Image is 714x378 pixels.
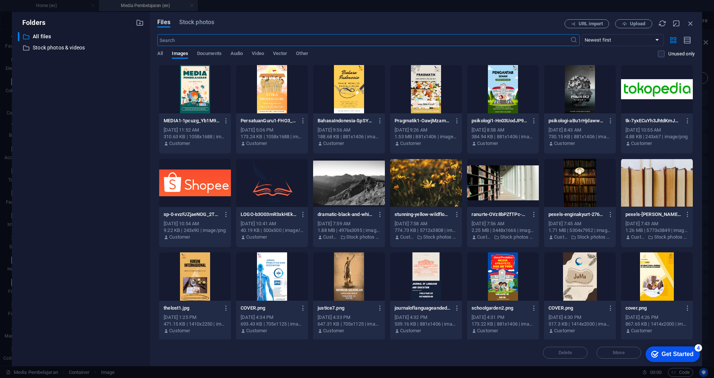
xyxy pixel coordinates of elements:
[241,127,303,133] div: [DATE] 5:06 PM
[164,117,219,124] p: MEDIA1-1pcuzg_Yb1M9-8DN5zu5Zg.png
[241,305,296,311] p: COVER.png
[577,234,611,240] p: Stock photos & videos
[400,140,421,147] p: Customer
[472,234,534,240] div: By: Customer | Folder: Stock photos & videos
[400,234,415,240] p: Customer
[472,133,534,140] div: 384.94 KB | 881x1406 | image/png
[157,49,163,59] span: All
[631,140,652,147] p: Customer
[164,227,226,234] div: 9.22 KB | 243x90 | image/png
[18,43,144,52] div: Stock photos & videos
[33,43,130,52] p: Stock photos & videos
[318,117,373,124] p: BahasaIndonesia-SpSYYV-16F2rhHn5KbSEWw.png
[22,8,54,15] div: Get Started
[625,227,688,234] div: 1.26 MB | 5773x3849 | image/jpeg
[472,314,534,321] div: [DATE] 4:31 PM
[318,127,380,133] div: [DATE] 9:56 AM
[296,49,308,59] span: Other
[318,133,380,140] div: 188.68 KB | 881x1406 | image/png
[554,140,575,147] p: Customer
[625,220,688,227] div: [DATE] 7:43 AM
[197,49,222,59] span: Documents
[395,127,457,133] div: [DATE] 9:26 AM
[136,19,144,27] i: Create new folder
[179,18,214,27] span: Stock photos
[686,19,695,28] i: Close
[549,314,611,321] div: [DATE] 4:30 PM
[472,117,527,124] p: psikologi1-Hn03UodJP9lAfwMuFXoZ8w.png
[625,127,688,133] div: [DATE] 10:55 AM
[318,227,380,234] div: 1.88 MB | 4976x3095 | image/jpeg
[323,327,344,334] p: Customer
[549,305,604,311] p: COVER.png
[241,314,303,321] div: [DATE] 4:34 PM
[477,140,498,147] p: Customer
[318,314,380,321] div: [DATE] 4:33 PM
[164,220,226,227] div: [DATE] 10:54 AM
[231,49,243,59] span: Audio
[169,327,190,334] p: Customer
[672,19,681,28] i: Minimize
[565,19,609,28] button: URL import
[164,305,219,311] p: thelost1.jpg
[549,127,611,133] div: [DATE] 8:43 AM
[549,133,611,140] div: 730.15 KB | 881x1406 | image/png
[323,234,338,240] p: Customer
[395,211,450,218] p: stunning-yellow-wildflowers-bask-in-golden-sunset-light-showcasing-nature-s-beauty.jpeg
[318,211,373,218] p: dramatic-black-and-white-photo-of-the-italian-alps-showcasing-majestic-mountain-peaks.jpeg
[630,22,645,26] span: Upload
[395,220,457,227] div: [DATE] 7:58 AM
[164,133,226,140] div: 310.63 KB | 1058x1688 | image/png
[549,211,604,218] p: pexels-enginakyurt-2767814.jpg
[246,140,267,147] p: Customer
[395,117,450,124] p: Pragmatik1-OawjMzambJX9ihFPoCxPNA.png
[554,327,575,334] p: Customer
[477,327,498,334] p: Customer
[625,211,681,218] p: pexels-emily-252615-7681251.jpg
[318,305,373,311] p: justice7.png
[395,234,457,240] div: By: Customer | Folder: Stock photos & videos
[169,234,190,240] p: Customer
[241,211,296,218] p: LOGO-b3O03mR3xkHEk_0TBteNow.png
[395,227,457,234] div: 774.73 KB | 5712x3808 | image/jpeg
[625,117,681,124] p: tk-7yxECuYh3JhtdKmJMT13cA.png
[549,227,611,234] div: 1.71 MB | 5304x7952 | image/jpeg
[169,140,190,147] p: Customer
[625,305,681,311] p: cover.png
[579,22,603,26] span: URL import
[423,234,457,240] p: Stock photos & videos
[472,220,534,227] div: [DATE] 7:56 AM
[318,220,380,227] div: [DATE] 7:59 AM
[164,314,226,321] div: [DATE] 1:25 PM
[654,234,688,240] p: Stock photos & videos
[172,49,188,59] span: Images
[625,321,688,327] div: 867.65 KB | 1414x2000 | image/png
[477,234,492,240] p: Customer
[33,32,130,41] p: All files
[241,220,303,227] div: [DATE] 10:41 AM
[318,234,380,240] div: By: Customer | Folder: Stock photos & videos
[164,321,226,327] div: 471.15 KB | 1410x2250 | image/jpeg
[615,19,652,28] button: Upload
[164,211,219,218] p: sp-0-xvzFJZjaeNOG_2TBmJiA.png
[323,140,344,147] p: Customer
[157,34,570,46] input: Search
[472,305,527,311] p: schoolgarden2.png
[549,234,611,240] div: By: Customer | Folder: Stock photos & videos
[241,321,303,327] div: 693.43 KB | 705x1125 | image/png
[246,234,267,240] p: Customer
[346,234,380,240] p: Stock photos & videos
[395,314,457,321] div: [DATE] 4:32 PM
[241,133,303,140] div: 173.24 KB | 1058x1688 | image/jpeg
[395,305,450,311] p: journaloflanguageandeducation4.png
[18,18,45,28] p: Folders
[6,4,60,19] div: Get Started 4 items remaining, 20% complete
[631,327,652,334] p: Customer
[395,133,457,140] div: 1.53 MB | 881x1406 | image/png
[658,19,666,28] i: Reload
[625,234,688,240] div: By: Customer | Folder: Stock photos & videos
[157,18,170,27] span: Files
[472,227,534,234] div: 2.25 MB | 3448x1666 | image/jpeg
[472,321,534,327] div: 173.22 KB | 881x1406 | image/png
[18,32,19,41] div: ​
